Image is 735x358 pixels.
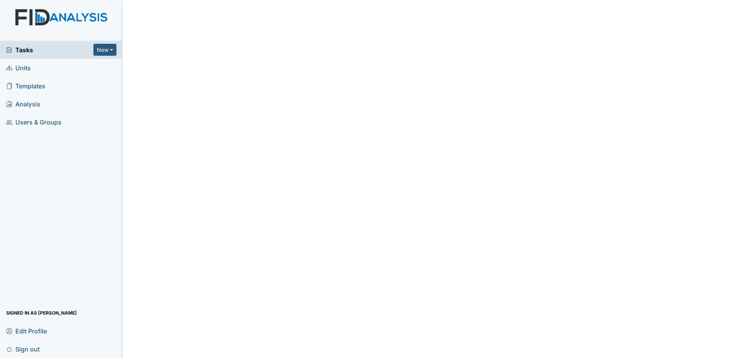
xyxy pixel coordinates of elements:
[6,325,47,337] span: Edit Profile
[6,62,31,74] span: Units
[6,116,62,128] span: Users & Groups
[6,98,40,110] span: Analysis
[93,44,116,56] button: New
[6,45,93,55] a: Tasks
[6,307,77,319] span: Signed in as [PERSON_NAME]
[6,80,45,92] span: Templates
[6,343,40,355] span: Sign out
